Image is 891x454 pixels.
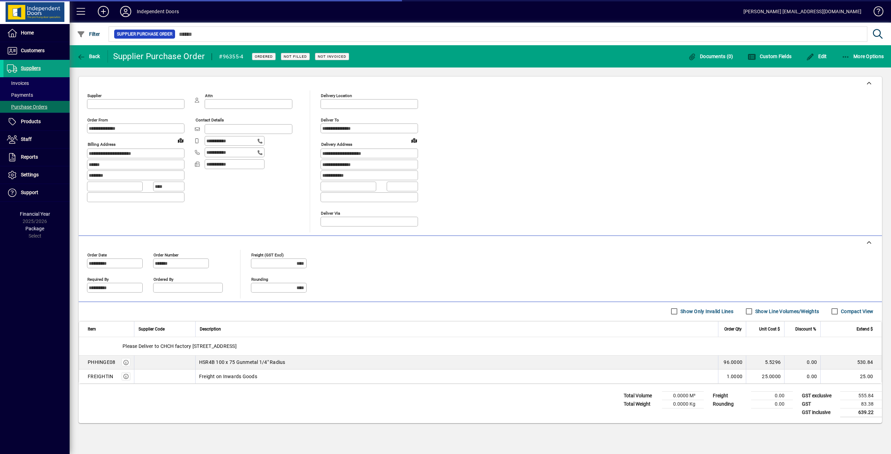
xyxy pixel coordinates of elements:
[3,24,70,42] a: Home
[754,308,819,315] label: Show Line Volumes/Weights
[88,325,96,333] span: Item
[87,252,107,257] mat-label: Order date
[409,135,420,146] a: View on map
[746,369,784,383] td: 25.0000
[318,54,346,59] span: Not Invoiced
[806,54,827,59] span: Edit
[321,118,339,122] mat-label: Deliver To
[175,135,186,146] a: View on map
[839,308,873,315] label: Compact View
[92,5,115,18] button: Add
[205,93,213,98] mat-label: Attn
[662,400,704,408] td: 0.0000 Kg
[724,325,742,333] span: Order Qty
[3,101,70,113] a: Purchase Orders
[199,359,285,366] span: HSR4B 100 x 75 Gunmetal 1/4" Radius
[3,166,70,184] a: Settings
[804,50,829,63] button: Edit
[199,373,257,380] span: Freight on Inwards Goods
[795,325,816,333] span: Discount %
[321,210,340,215] mat-label: Deliver via
[759,325,780,333] span: Unit Cost $
[21,30,34,35] span: Home
[21,136,32,142] span: Staff
[3,89,70,101] a: Payments
[662,391,704,400] td: 0.0000 M³
[7,80,29,86] span: Invoices
[21,119,41,124] span: Products
[709,400,751,408] td: Rounding
[113,51,205,62] div: Supplier Purchase Order
[3,42,70,59] a: Customers
[840,408,882,417] td: 639.22
[3,184,70,201] a: Support
[219,51,243,62] div: #96355-4
[3,149,70,166] a: Reports
[115,5,137,18] button: Profile
[688,54,733,59] span: Documents (0)
[3,113,70,130] a: Products
[137,6,179,17] div: Independent Doors
[751,391,793,400] td: 0.00
[820,369,882,383] td: 25.00
[751,400,793,408] td: 0.00
[87,93,102,98] mat-label: Supplier
[153,252,179,257] mat-label: Order number
[251,277,268,281] mat-label: Rounding
[620,400,662,408] td: Total Weight
[7,104,47,110] span: Purchase Orders
[709,391,751,400] td: Freight
[7,92,33,98] span: Payments
[200,325,221,333] span: Description
[21,190,38,195] span: Support
[3,77,70,89] a: Invoices
[718,356,746,369] td: 96.0000
[75,50,102,63] button: Back
[77,54,100,59] span: Back
[840,400,882,408] td: 83.38
[784,356,820,369] td: 0.00
[153,277,173,281] mat-label: Ordered by
[79,337,882,355] div: Please Deliver to CHCH factory [STREET_ADDRESS]
[21,172,39,177] span: Settings
[88,359,115,366] div: PHHINGE08
[746,50,793,63] button: Custom Fields
[857,325,873,333] span: Extend $
[679,308,733,315] label: Show Only Invalid Lines
[842,54,884,59] span: More Options
[87,277,109,281] mat-label: Required by
[251,252,284,257] mat-label: Freight (GST excl)
[21,65,41,71] span: Suppliers
[686,50,735,63] button: Documents (0)
[139,325,165,333] span: Supplier Code
[255,54,273,59] span: Ordered
[88,373,113,380] div: FREIGHTIN
[117,31,172,38] span: Supplier Purchase Order
[21,154,38,160] span: Reports
[718,369,746,383] td: 1.0000
[21,48,45,53] span: Customers
[321,93,352,98] mat-label: Delivery Location
[20,211,50,217] span: Financial Year
[820,356,882,369] td: 530.84
[743,6,861,17] div: [PERSON_NAME] [EMAIL_ADDRESS][DOMAIN_NAME]
[798,408,840,417] td: GST inclusive
[77,31,100,37] span: Filter
[284,54,307,59] span: Not Filled
[748,54,791,59] span: Custom Fields
[840,391,882,400] td: 555.84
[798,391,840,400] td: GST exclusive
[868,1,882,24] a: Knowledge Base
[620,391,662,400] td: Total Volume
[87,118,108,122] mat-label: Order from
[798,400,840,408] td: GST
[840,50,886,63] button: More Options
[75,28,102,40] button: Filter
[3,131,70,148] a: Staff
[70,50,108,63] app-page-header-button: Back
[784,369,820,383] td: 0.00
[746,356,784,369] td: 5.5296
[25,226,44,231] span: Package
